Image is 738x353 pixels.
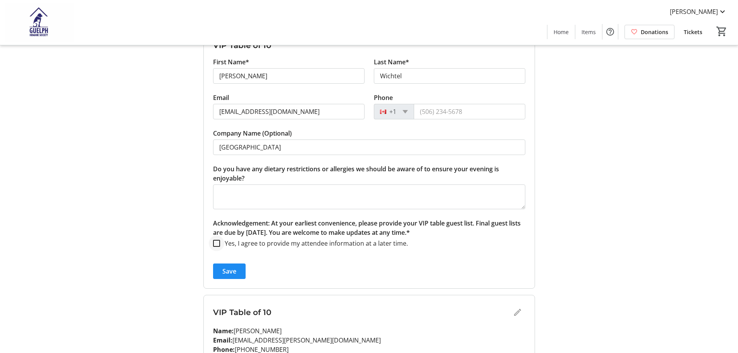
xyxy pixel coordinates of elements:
label: Phone [374,93,393,102]
button: [PERSON_NAME] [664,5,733,18]
span: Tickets [684,28,702,36]
span: Donations [641,28,668,36]
a: Items [575,25,602,39]
input: (506) 234-5678 [414,104,525,119]
span: [PERSON_NAME] [670,7,718,16]
span: Home [554,28,569,36]
a: Donations [624,25,674,39]
h3: VIP Table of 10 [213,307,510,318]
a: Home [547,25,575,39]
button: Save [213,263,246,279]
label: First Name* [213,57,249,67]
button: Cart [715,24,729,38]
label: Yes, I agree to provide my attendee information at a later time. [220,239,408,248]
p: [PERSON_NAME] [213,326,525,336]
a: Tickets [678,25,709,39]
p: Acknowledgement: At your earliest convenience, please provide your VIP table guest list. Final gu... [213,219,525,237]
label: Company Name (Optional) [213,129,292,138]
strong: Name: [213,327,234,335]
label: Email [213,93,229,102]
button: Help [602,24,618,40]
span: Items [581,28,596,36]
label: Do you have any dietary restrictions or allergies we should be aware of to ensure your evening is... [213,164,525,183]
h3: VIP Table of 10 [213,40,525,51]
p: [EMAIL_ADDRESS][PERSON_NAME][DOMAIN_NAME] [213,336,525,345]
label: Last Name* [374,57,409,67]
strong: Email: [213,336,232,344]
span: Save [222,267,236,276]
img: Guelph Humane Society 's Logo [5,3,74,42]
